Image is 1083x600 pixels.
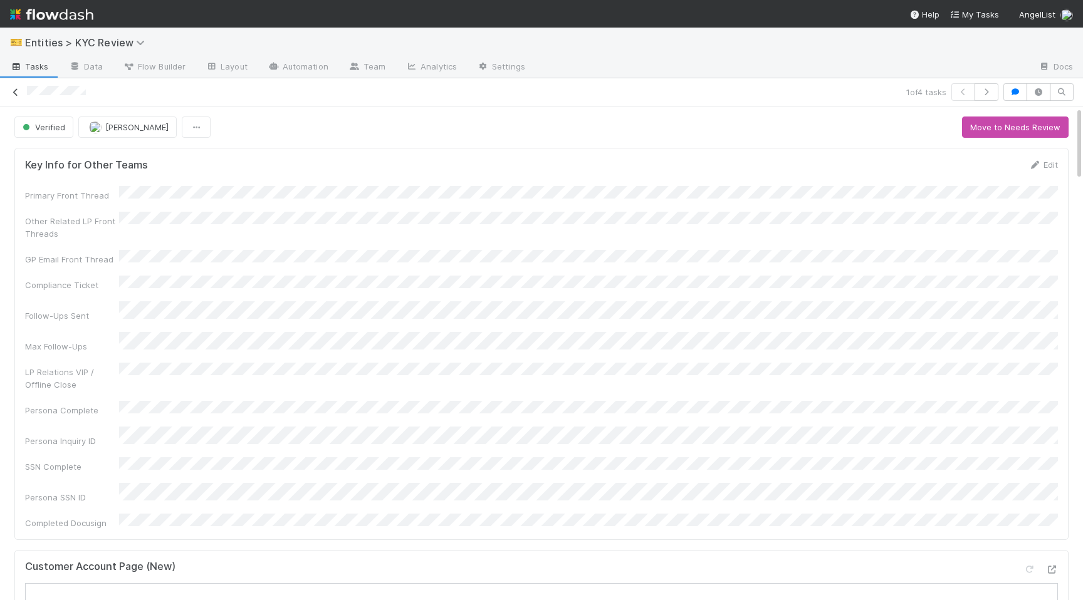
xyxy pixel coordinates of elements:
[338,58,395,78] a: Team
[25,215,119,240] div: Other Related LP Front Threads
[909,8,939,21] div: Help
[950,9,999,19] span: My Tasks
[113,58,196,78] a: Flow Builder
[20,122,65,132] span: Verified
[25,561,175,573] h5: Customer Account Page (New)
[14,116,73,138] button: Verified
[105,122,169,132] span: [PERSON_NAME]
[395,58,467,78] a: Analytics
[10,60,49,73] span: Tasks
[467,58,535,78] a: Settings
[25,253,119,266] div: GP Email Front Thread
[123,60,186,73] span: Flow Builder
[25,517,119,529] div: Completed Docusign
[78,116,177,138] button: [PERSON_NAME]
[25,36,151,49] span: Entities > KYC Review
[25,309,119,322] div: Follow-Ups Sent
[89,121,102,133] img: avatar_ec94f6e9-05c5-4d36-a6c8-d0cea77c3c29.png
[25,279,119,291] div: Compliance Ticket
[25,491,119,504] div: Persona SSN ID
[59,58,113,78] a: Data
[25,435,119,447] div: Persona Inquiry ID
[1028,160,1058,170] a: Edit
[1060,9,1073,21] img: avatar_ec94f6e9-05c5-4d36-a6c8-d0cea77c3c29.png
[906,86,946,98] span: 1 of 4 tasks
[950,8,999,21] a: My Tasks
[1019,9,1055,19] span: AngelList
[10,37,23,48] span: 🎫
[25,460,119,473] div: SSN Complete
[25,159,148,172] h5: Key Info for Other Teams
[25,340,119,353] div: Max Follow-Ups
[10,4,93,25] img: logo-inverted-e16ddd16eac7371096b0.svg
[196,58,258,78] a: Layout
[25,404,119,416] div: Persona Complete
[962,116,1069,138] button: Move to Needs Review
[258,58,338,78] a: Automation
[25,366,119,391] div: LP Relations VIP / Offline Close
[25,189,119,202] div: Primary Front Thread
[1028,58,1083,78] a: Docs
